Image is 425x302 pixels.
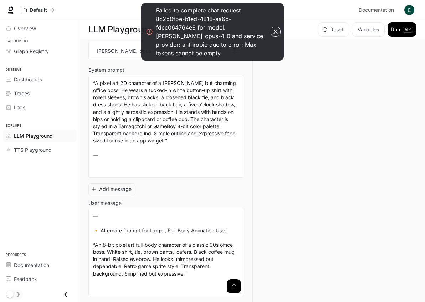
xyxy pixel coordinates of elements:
[88,201,122,206] p: User message
[89,42,226,59] div: [PERSON_NAME]-opus-4-0
[3,87,77,100] a: Traces
[404,5,414,15] img: User avatar
[88,67,124,72] p: System prompt
[14,132,53,140] span: LLM Playground
[14,90,30,97] span: Traces
[14,146,52,153] span: TTS Playground
[97,47,162,55] p: [PERSON_NAME]-opus-4-0
[3,101,77,114] a: Logs
[156,6,269,57] div: Failed to complete chat request: 8c2b0f5e-b1ed-4818-aa6c-fdcc064764e9 for model: [PERSON_NAME]-op...
[30,7,47,13] p: Default
[352,22,385,37] button: Variables
[14,104,25,111] span: Logs
[402,3,416,17] button: User avatar
[3,144,77,156] a: TTS Playground
[58,287,74,302] button: Close drawer
[14,275,37,283] span: Feedback
[3,73,77,86] a: Dashboards
[14,25,36,32] span: Overview
[14,76,42,83] span: Dashboards
[403,27,413,33] p: ⌘⏎
[359,6,394,15] span: Documentation
[88,183,135,195] button: Add message
[3,259,77,271] a: Documentation
[3,273,77,285] a: Feedback
[88,22,153,37] h1: LLM Playground
[318,22,349,37] button: Reset
[3,130,77,142] a: LLM Playground
[3,45,77,57] a: Graph Registry
[14,47,49,55] span: Graph Registry
[14,261,49,269] span: Documentation
[388,22,416,37] button: Run⌘⏎
[19,3,58,17] button: All workspaces
[6,290,14,298] span: Dark mode toggle
[3,22,77,35] a: Overview
[356,3,399,17] a: Documentation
